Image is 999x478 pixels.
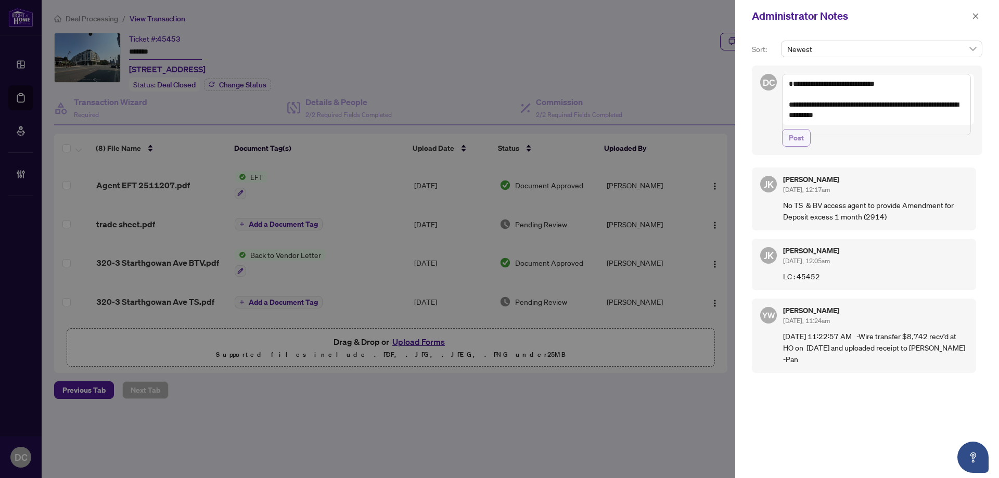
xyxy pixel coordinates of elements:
span: JK [764,177,774,191]
span: YW [762,309,775,321]
span: [DATE], 12:17am [783,186,830,193]
p: Sort: [752,44,777,55]
p: LC : 45452 [783,270,968,282]
h5: [PERSON_NAME] [783,307,968,314]
h5: [PERSON_NAME] [783,247,968,254]
span: [DATE], 11:24am [783,317,830,325]
div: Administrator Notes [752,8,969,24]
span: JK [764,248,774,263]
span: [DATE], 12:05am [783,257,830,265]
span: close [972,12,979,20]
p: [DATE] 11:22:57 AM -Wire transfer $8,742 recv’d at HO on [DATE] and uploaded receipt to [PERSON_N... [783,330,968,365]
span: DC [762,75,775,89]
button: Open asap [957,442,989,473]
span: Post [789,130,804,146]
h5: [PERSON_NAME] [783,176,968,183]
button: Post [782,129,811,147]
span: Newest [787,41,976,57]
p: No TS & BV access agent to provide Amendment for Deposit excess 1 month (2914) [783,199,968,222]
